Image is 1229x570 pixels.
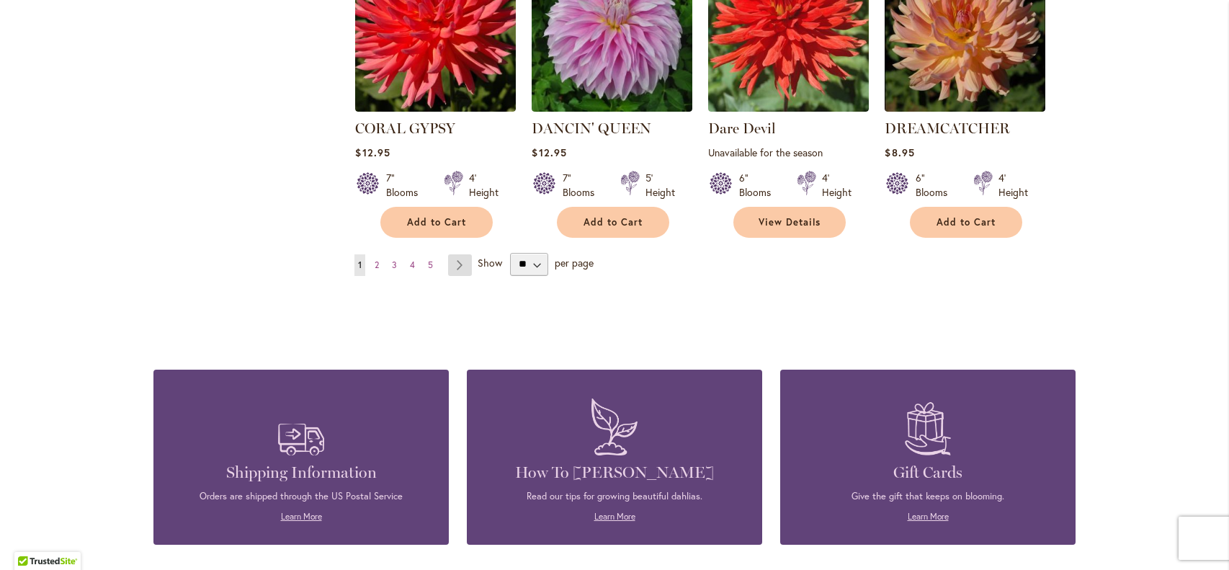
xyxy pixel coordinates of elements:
span: 4 [410,259,415,270]
a: 5 [424,254,437,276]
iframe: Launch Accessibility Center [11,519,51,559]
span: 5 [428,259,433,270]
a: CORAL GYPSY [355,120,455,137]
span: Add to Cart [407,216,466,228]
a: Dancin' Queen [532,101,692,115]
h4: Gift Cards [802,463,1054,483]
span: $12.95 [532,146,566,159]
span: per page [555,256,594,270]
div: 7" Blooms [563,171,603,200]
div: 5' Height [645,171,675,200]
a: DREAMCATCHER [885,120,1010,137]
span: 2 [375,259,379,270]
p: Read our tips for growing beautiful dahlias. [488,490,741,503]
a: CORAL GYPSY [355,101,516,115]
span: $8.95 [885,146,914,159]
div: 6" Blooms [739,171,779,200]
a: Dare Devil [708,101,869,115]
p: Unavailable for the season [708,146,869,159]
span: Add to Cart [584,216,643,228]
a: Learn More [281,511,322,522]
button: Add to Cart [910,207,1022,238]
a: 2 [371,254,383,276]
div: 7" Blooms [386,171,426,200]
a: Learn More [594,511,635,522]
button: Add to Cart [557,207,669,238]
div: 4' Height [822,171,852,200]
h4: How To [PERSON_NAME] [488,463,741,483]
span: 1 [358,259,362,270]
a: View Details [733,207,846,238]
a: DANCIN' QUEEN [532,120,651,137]
a: 3 [388,254,401,276]
span: Add to Cart [937,216,996,228]
span: 3 [392,259,397,270]
h4: Shipping Information [175,463,427,483]
span: $12.95 [355,146,390,159]
div: 4' Height [998,171,1028,200]
a: 4 [406,254,419,276]
button: Add to Cart [380,207,493,238]
p: Give the gift that keeps on blooming. [802,490,1054,503]
div: 6" Blooms [916,171,956,200]
a: Learn More [908,511,949,522]
p: Orders are shipped through the US Postal Service [175,490,427,503]
div: 4' Height [469,171,499,200]
span: Show [478,256,502,270]
a: Dreamcatcher [885,101,1045,115]
span: View Details [759,216,821,228]
a: Dare Devil [708,120,776,137]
